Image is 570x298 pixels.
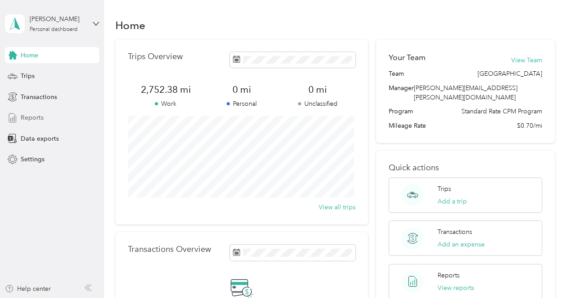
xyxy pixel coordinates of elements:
[128,52,183,61] p: Trips Overview
[389,107,413,116] span: Program
[319,203,355,212] button: View all trips
[438,283,474,293] button: View reports
[128,83,204,96] span: 2,752.38 mi
[438,271,460,280] p: Reports
[389,163,542,173] p: Quick actions
[21,71,35,81] span: Trips
[30,27,78,32] div: Personal dashboard
[438,184,451,194] p: Trips
[438,227,472,237] p: Transactions
[389,83,414,102] span: Manager
[5,284,51,294] button: Help center
[115,21,145,30] h1: Home
[517,121,542,130] span: $0.70/mi
[128,99,204,108] p: Work
[520,248,570,298] iframe: Everlance-gr Chat Button Frame
[21,92,57,102] span: Transactions
[21,51,38,60] span: Home
[438,197,467,206] button: Add a trip
[414,84,517,101] span: [PERSON_NAME][EMAIL_ADDRESS][PERSON_NAME][DOMAIN_NAME]
[389,52,425,63] h2: Your Team
[21,155,44,164] span: Settings
[478,69,542,78] span: [GEOGRAPHIC_DATA]
[204,83,280,96] span: 0 mi
[389,69,404,78] span: Team
[280,99,355,108] p: Unclassified
[21,134,59,143] span: Data exports
[461,107,542,116] span: Standard Rate CPM Program
[30,14,86,24] div: [PERSON_NAME]
[280,83,355,96] span: 0 mi
[511,56,542,65] button: View Team
[389,121,426,130] span: Mileage Rate
[128,245,211,254] p: Transactions Overview
[438,240,485,249] button: Add an expense
[21,113,44,122] span: Reports
[204,99,280,108] p: Personal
